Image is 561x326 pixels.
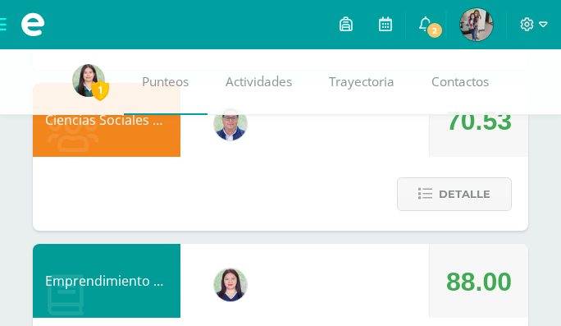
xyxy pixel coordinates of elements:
span: Trayectoria [329,73,395,90]
a: Contactos [413,49,508,115]
button: Detalle [397,177,512,211]
img: 12f982b0001c643735fd1c48b81cf986.png [460,8,493,41]
div: 70.53 [446,84,512,158]
span: Actividades [226,73,292,90]
span: Contactos [431,73,489,90]
span: Detalle [439,179,490,209]
span: 1 [91,80,109,100]
a: Trayectoria [311,49,413,115]
a: Actividades [208,49,311,115]
span: 2 [426,21,444,39]
div: Ciencias Sociales y Formación Ciudadana [33,83,180,157]
img: a452c7054714546f759a1a740f2e8572.png [214,269,247,301]
a: Punteos [124,49,208,115]
img: f8f0f59f535f802ccb0dc51e02970293.png [72,64,105,97]
div: 88.00 [446,245,512,319]
img: c1c1b07ef08c5b34f56a5eb7b3c08b85.png [214,108,247,140]
div: Emprendimiento para la Productividad [33,244,180,318]
span: Punteos [142,73,189,90]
